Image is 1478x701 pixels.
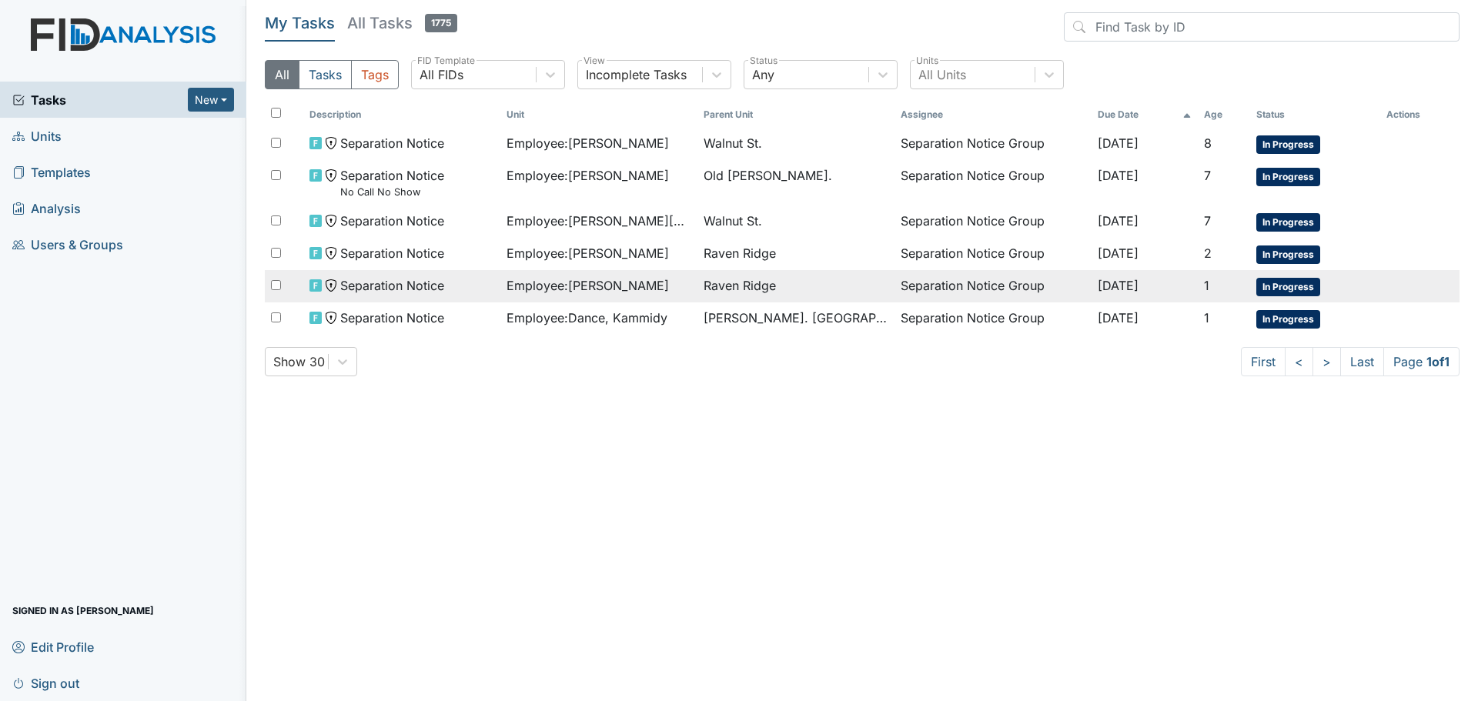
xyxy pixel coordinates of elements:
span: Templates [12,160,91,184]
span: Users & Groups [12,232,123,256]
span: Employee : [PERSON_NAME] [507,134,669,152]
span: Walnut St. [704,134,762,152]
div: All FIDs [420,65,463,84]
span: Raven Ridge [704,244,776,262]
span: In Progress [1256,213,1320,232]
th: Toggle SortBy [1198,102,1250,128]
span: In Progress [1256,135,1320,154]
span: Employee : Dance, Kammidy [507,309,667,327]
span: Old [PERSON_NAME]. [704,166,832,185]
th: Toggle SortBy [1092,102,1198,128]
button: New [188,88,234,112]
h5: All Tasks [347,12,457,34]
span: [PERSON_NAME]. [GEOGRAPHIC_DATA] [704,309,888,327]
th: Assignee [894,102,1092,128]
span: Separation Notice [340,244,444,262]
span: In Progress [1256,278,1320,296]
span: Page [1383,347,1460,376]
input: Find Task by ID [1064,12,1460,42]
th: Toggle SortBy [303,102,500,128]
a: Tasks [12,91,188,109]
span: [DATE] [1098,245,1139,261]
th: Actions [1380,102,1457,128]
span: Employee : [PERSON_NAME][GEOGRAPHIC_DATA] [507,212,691,230]
a: First [1241,347,1286,376]
nav: task-pagination [1241,347,1460,376]
span: Sign out [12,671,79,695]
span: [DATE] [1098,278,1139,293]
a: > [1312,347,1341,376]
div: Incomplete Tasks [586,65,687,84]
span: Walnut St. [704,212,762,230]
span: [DATE] [1098,168,1139,183]
div: Type filter [265,60,399,89]
span: 8 [1204,135,1212,151]
button: Tasks [299,60,352,89]
span: 1 [1204,310,1209,325]
span: Separation Notice [340,212,444,230]
span: 2 [1204,245,1212,261]
strong: 1 of 1 [1426,354,1450,369]
div: Any [752,65,774,84]
small: No Call No Show [340,185,444,199]
span: 1775 [425,14,457,32]
span: Employee : [PERSON_NAME] [507,244,669,262]
input: Toggle All Rows Selected [271,108,281,118]
span: Separation Notice [340,134,444,152]
span: Signed in as [PERSON_NAME] [12,599,154,623]
button: Tags [351,60,399,89]
div: Show 30 [273,352,325,371]
th: Toggle SortBy [697,102,894,128]
a: < [1285,347,1313,376]
div: All Units [918,65,966,84]
th: Toggle SortBy [1250,102,1380,128]
button: All [265,60,299,89]
td: Separation Notice Group [894,302,1092,335]
span: Analysis [12,196,81,220]
span: [DATE] [1098,213,1139,229]
span: Employee : [PERSON_NAME] [507,276,669,295]
span: Units [12,124,62,148]
span: In Progress [1256,245,1320,264]
span: 7 [1204,213,1211,229]
span: [DATE] [1098,135,1139,151]
a: Last [1340,347,1384,376]
td: Separation Notice Group [894,160,1092,205]
th: Toggle SortBy [500,102,697,128]
span: Employee : [PERSON_NAME] [507,166,669,185]
span: [DATE] [1098,310,1139,325]
td: Separation Notice Group [894,128,1092,160]
span: Separation Notice No Call No Show [340,166,444,199]
td: Separation Notice Group [894,270,1092,302]
span: Edit Profile [12,635,94,659]
td: Separation Notice Group [894,205,1092,238]
span: In Progress [1256,310,1320,329]
td: Separation Notice Group [894,238,1092,270]
span: Separation Notice [340,309,444,327]
span: Raven Ridge [704,276,776,295]
span: 7 [1204,168,1211,183]
span: In Progress [1256,168,1320,186]
span: 1 [1204,278,1209,293]
h5: My Tasks [265,12,335,34]
span: Separation Notice [340,276,444,295]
